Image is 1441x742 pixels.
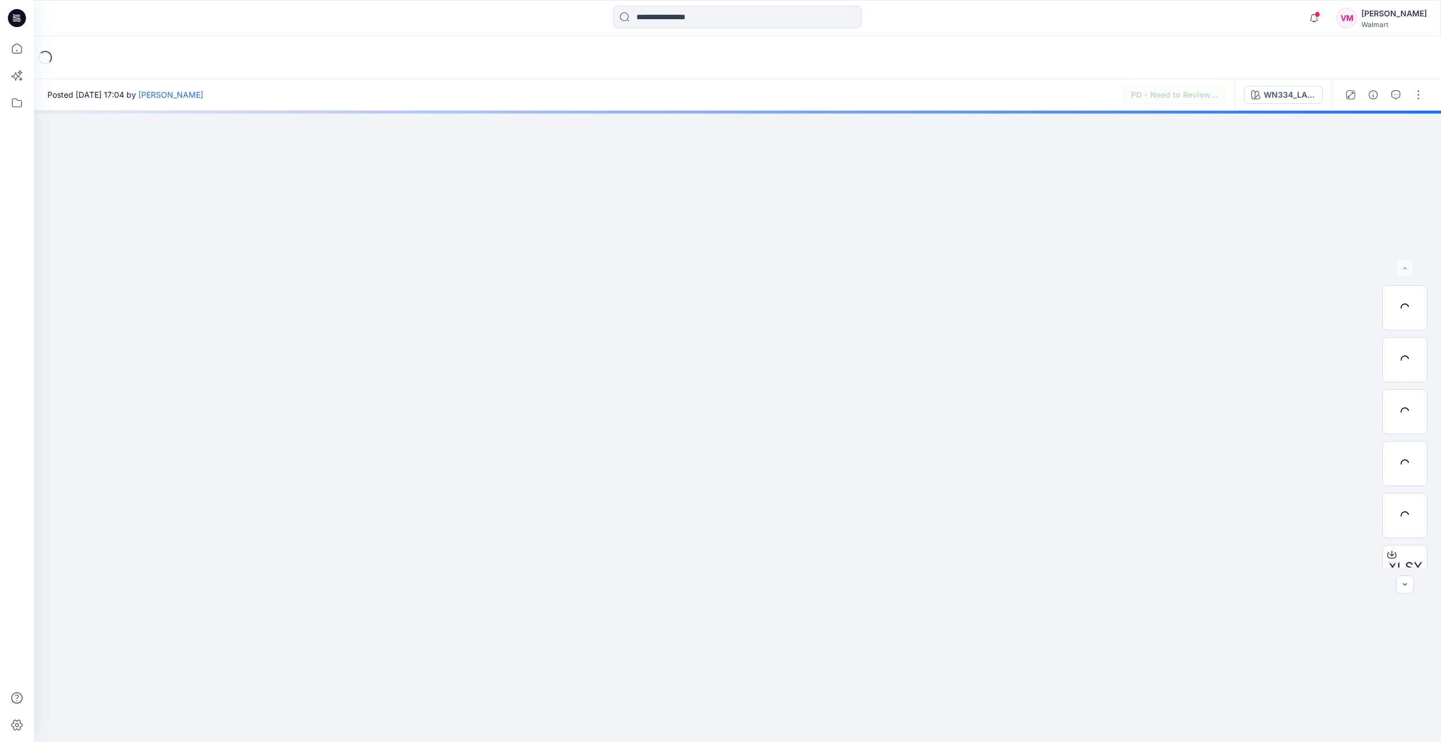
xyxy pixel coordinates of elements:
span: XLSX [1388,557,1422,578]
div: Walmart [1361,20,1427,29]
a: [PERSON_NAME] [138,90,203,99]
div: VM [1337,8,1357,28]
button: Details [1364,86,1382,104]
button: WN334_LARGE SMILEY_BLUE [1244,86,1323,104]
div: [PERSON_NAME] [1361,7,1427,20]
div: WN334_LARGE SMILEY_BLUE [1264,89,1316,101]
span: Posted [DATE] 17:04 by [47,89,203,101]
